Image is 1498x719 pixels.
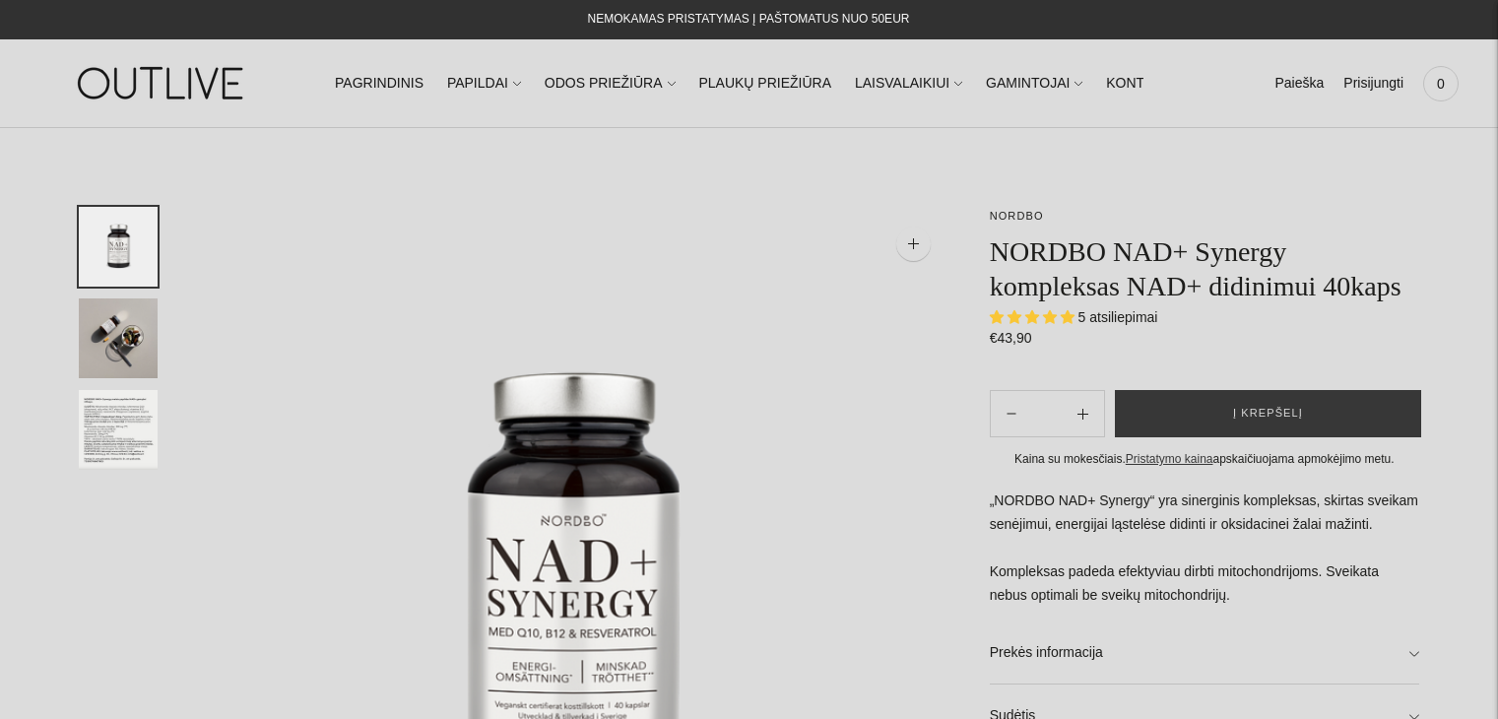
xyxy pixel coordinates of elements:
a: ODOS PRIEŽIŪRA [545,62,676,105]
span: 5.00 stars [990,309,1078,325]
a: 0 [1423,62,1459,105]
a: PAGRINDINIS [335,62,423,105]
button: Subtract product quantity [1062,390,1104,437]
a: PLAUKŲ PRIEŽIŪRA [698,62,831,105]
a: Paieška [1274,62,1324,105]
a: Prekės informacija [990,621,1419,685]
a: Prisijungti [1343,62,1403,105]
button: Translation missing: en.general.accessibility.image_thumbail [79,298,158,378]
img: OUTLIVE [39,49,286,117]
a: PAPILDAI [447,62,521,105]
button: Į krepšelį [1115,390,1421,437]
span: 0 [1427,70,1455,98]
a: GAMINTOJAI [986,62,1082,105]
input: Product quantity [1032,400,1062,428]
a: NORDBO [990,210,1044,222]
button: Translation missing: en.general.accessibility.image_thumbail [79,207,158,287]
a: LAISVALAIKIUI [855,62,962,105]
div: Kaina su mokesčiais. apskaičiuojama apmokėjimo metu. [990,449,1419,470]
span: €43,90 [990,330,1032,346]
span: Į krepšelį [1233,404,1303,424]
span: 5 atsiliepimai [1078,309,1158,325]
button: Add product quantity [991,390,1032,437]
button: Translation missing: en.general.accessibility.image_thumbail [79,390,158,470]
a: KONTAKTAI [1106,62,1182,105]
a: Pristatymo kaina [1126,452,1213,466]
h1: NORDBO NAD+ Synergy kompleksas NAD+ didinimui 40kaps [990,234,1419,303]
div: NEMOKAMAS PRISTATYMAS Į PAŠTOMATUS NUO 50EUR [588,8,910,32]
p: „NORDBO NAD+ Synergy“ yra sinerginis kompleksas, skirtas sveikam senėjimui, energijai ląstelėse d... [990,490,1419,608]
